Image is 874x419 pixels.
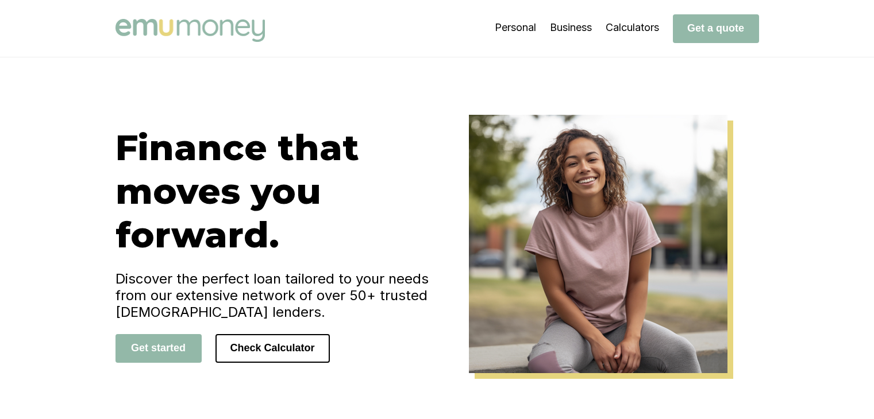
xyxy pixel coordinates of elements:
button: Get started [115,334,202,363]
a: Check Calculator [215,342,330,354]
button: Get a quote [673,14,759,43]
button: Check Calculator [215,334,330,363]
img: Emu Money Home [469,115,727,373]
h4: Discover the perfect loan tailored to your needs from our extensive network of over 50+ trusted [... [115,270,437,320]
h1: Finance that moves you forward. [115,126,437,257]
a: Get a quote [673,22,759,34]
a: Get started [115,342,202,354]
img: Emu Money logo [115,19,265,42]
